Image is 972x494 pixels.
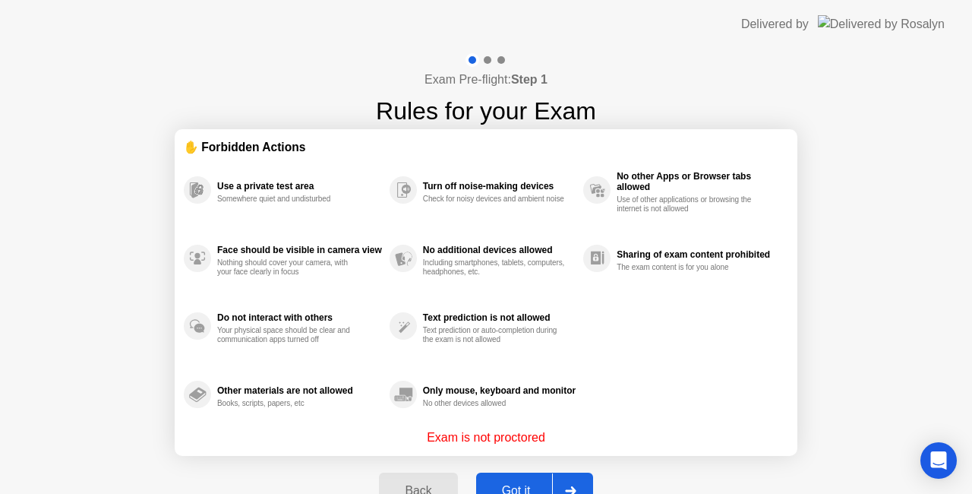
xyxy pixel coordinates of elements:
[741,15,809,33] div: Delivered by
[184,138,788,156] div: ✋ Forbidden Actions
[427,429,545,447] p: Exam is not proctored
[617,171,781,192] div: No other Apps or Browser tabs allowed
[217,195,361,204] div: Somewhere quiet and undisturbed
[217,181,382,192] div: Use a private test area
[217,245,382,255] div: Face should be visible in camera view
[617,263,760,272] div: The exam content is for you alone
[217,385,382,396] div: Other materials are not allowed
[423,312,576,323] div: Text prediction is not allowed
[617,195,760,214] div: Use of other applications or browsing the internet is not allowed
[423,385,576,396] div: Only mouse, keyboard and monitor
[511,73,548,86] b: Step 1
[217,258,361,277] div: Nothing should cover your camera, with your face clearly in focus
[423,399,566,408] div: No other devices allowed
[423,181,576,192] div: Turn off noise-making devices
[217,399,361,408] div: Books, scripts, papers, etc
[423,258,566,277] div: Including smartphones, tablets, computers, headphones, etc.
[423,195,566,204] div: Check for noisy devices and ambient noise
[217,326,361,344] div: Your physical space should be clear and communication apps turned off
[217,312,382,323] div: Do not interact with others
[920,442,957,479] div: Open Intercom Messenger
[423,326,566,344] div: Text prediction or auto-completion during the exam is not allowed
[424,71,548,89] h4: Exam Pre-flight:
[423,245,576,255] div: No additional devices allowed
[818,15,945,33] img: Delivered by Rosalyn
[376,93,596,129] h1: Rules for your Exam
[617,249,781,260] div: Sharing of exam content prohibited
